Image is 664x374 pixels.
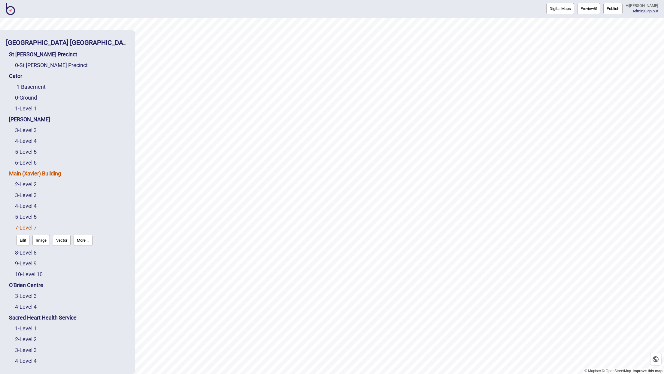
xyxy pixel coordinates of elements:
div: Level 6 [15,157,129,168]
a: [PERSON_NAME] [9,116,50,122]
a: Mapbox [584,369,601,373]
div: Level 2 [15,334,129,345]
div: O'Brien Centre [9,280,129,291]
a: 5-Level 5 [15,214,37,220]
a: Map feedback [633,369,662,373]
a: 1-Level 1 [15,325,37,332]
div: Level 4 [15,136,129,147]
a: 3-Level 3 [15,127,37,133]
a: 3-Level 3 [15,347,37,353]
a: OpenStreetMap [602,369,631,373]
div: Level 4 [15,356,129,366]
img: preview [594,7,597,10]
button: Sign out [644,9,658,13]
button: Vector [53,235,71,246]
a: 7-Level 7 [15,224,37,231]
a: St [PERSON_NAME] Precinct [9,51,77,57]
a: 4-Level 4 [15,304,37,310]
a: 3-Level 3 [15,293,37,299]
div: Ground [15,92,129,103]
div: Main (Xavier) Building [9,168,129,179]
div: Level 3 [15,125,129,136]
a: Sacred Heart Health Service [9,314,77,321]
div: Cator [9,71,129,82]
a: 1-Level 1 [15,105,37,112]
div: Level 8 [15,247,129,258]
div: Level 1 [15,103,129,114]
div: Basement [15,82,129,92]
a: Vector [51,233,72,247]
a: 6-Level 6 [15,159,37,166]
a: 4-Level 4 [15,138,37,144]
div: St Vincent's Public Hospital Sydney [6,36,129,49]
a: Admin [632,9,643,13]
div: Level 5 [15,212,129,222]
a: O'Brien Centre [9,282,43,288]
div: Level 4 [15,301,129,312]
div: De Lacy [9,114,129,125]
div: Hi [PERSON_NAME] [626,3,658,8]
a: 8-Level 8 [15,249,37,256]
button: Preview [577,3,600,14]
div: Sacred Heart Health Service [9,312,129,323]
a: 0-St [PERSON_NAME] Precinct [15,62,88,68]
button: Image [32,235,50,246]
a: 9-Level 9 [15,260,37,267]
img: BindiMaps CMS [6,3,15,15]
div: Level 5 [15,147,129,157]
div: Level 3 [15,190,129,201]
div: Level 10 [15,269,129,280]
a: 2-Level 2 [15,336,37,342]
a: 0-Ground [15,94,37,101]
div: Level 1 [15,323,129,334]
button: Digital Maps [546,3,574,14]
div: Level 2 [15,179,129,190]
div: Level 3 [15,345,129,356]
a: Edit [15,233,31,247]
a: Previewpreview [577,3,600,14]
div: St Vincent's Precinct [15,60,129,71]
button: Publish [603,3,623,14]
a: 5-Level 5 [15,149,37,155]
div: St Vincent's Precinct [9,49,129,60]
button: More ... [74,235,92,246]
a: 10-Level 10 [15,271,43,277]
div: Level 7 [15,222,129,247]
div: Level 3 [15,291,129,301]
a: 3-Level 3 [15,192,37,198]
a: 4-Level 4 [15,203,37,209]
button: Edit [17,235,29,246]
a: More ... [72,233,94,247]
a: Main (Xavier) Building [9,170,61,177]
div: Level 9 [15,258,129,269]
span: | [632,9,644,13]
div: Level 4 [15,201,129,212]
a: Cator [9,73,22,79]
a: [GEOGRAPHIC_DATA] [GEOGRAPHIC_DATA] [6,39,132,46]
a: 2-Level 2 [15,181,37,187]
a: 4-Level 4 [15,358,37,364]
a: Image [31,233,51,247]
a: -1-Basement [15,84,46,90]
